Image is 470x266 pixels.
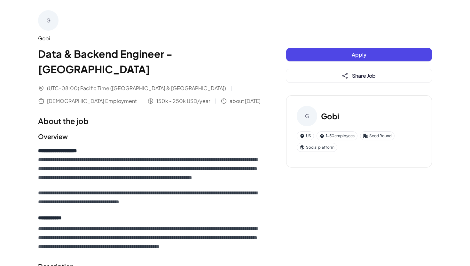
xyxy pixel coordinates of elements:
[297,106,317,126] div: G
[156,97,210,105] span: 150k - 250k USD/year
[38,46,261,77] h1: Data & Backend Engineer - [GEOGRAPHIC_DATA]
[297,131,314,140] div: US
[286,48,432,61] button: Apply
[321,110,339,122] h3: Gobi
[360,131,395,140] div: Seed Round
[38,115,261,127] h1: About the job
[38,35,261,42] div: Gobi
[47,97,137,105] span: [DEMOGRAPHIC_DATA] Employment
[38,132,261,141] h2: Overview
[230,97,261,105] span: about [DATE]
[352,51,366,58] span: Apply
[352,72,376,79] span: Share Job
[297,143,337,152] div: Social platform
[47,84,226,92] span: (UTC-08:00) Pacific Time ([GEOGRAPHIC_DATA] & [GEOGRAPHIC_DATA])
[38,10,59,31] div: G
[286,69,432,82] button: Share Job
[317,131,357,140] div: 1-50 employees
